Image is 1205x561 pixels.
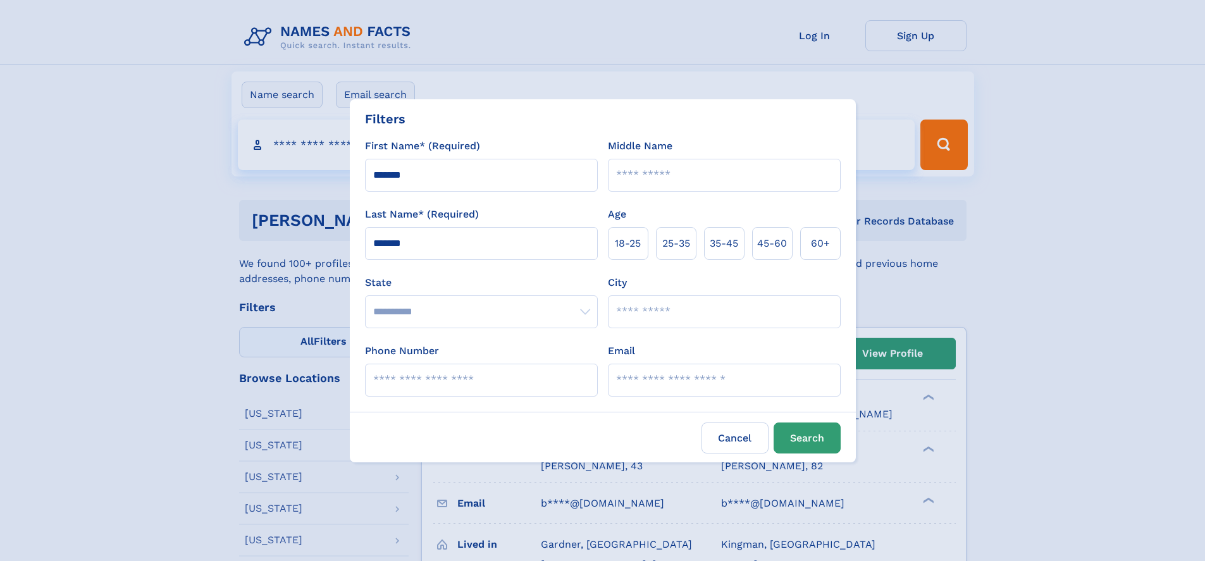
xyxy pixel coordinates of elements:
label: City [608,275,627,290]
label: Cancel [701,422,769,453]
div: Filters [365,109,405,128]
label: Middle Name [608,139,672,154]
span: 45‑60 [757,236,787,251]
span: 18‑25 [615,236,641,251]
label: Last Name* (Required) [365,207,479,222]
label: First Name* (Required) [365,139,480,154]
span: 60+ [811,236,830,251]
label: Age [608,207,626,222]
span: 25‑35 [662,236,690,251]
span: 35‑45 [710,236,738,251]
button: Search [774,422,841,453]
label: State [365,275,598,290]
label: Phone Number [365,343,439,359]
label: Email [608,343,635,359]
